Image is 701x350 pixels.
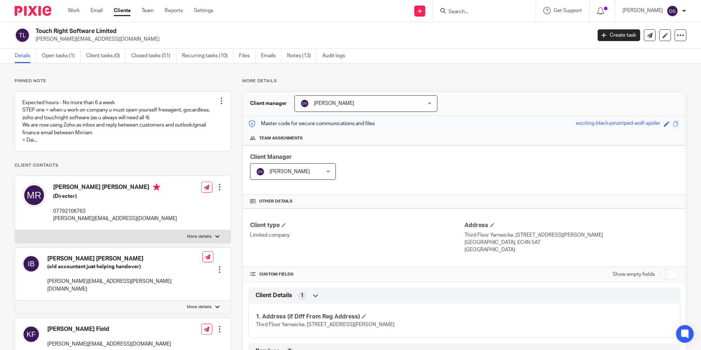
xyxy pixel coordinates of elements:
h4: 1. Address (if Diff From Reg Address) [256,313,464,321]
h3: Client manager [250,100,287,107]
a: Team [142,7,154,14]
h4: [PERSON_NAME] [PERSON_NAME] [47,255,202,263]
h5: (old accountant just helping handover) [47,263,202,270]
a: Notes (13) [287,49,317,63]
a: Work [68,7,80,14]
a: Email [91,7,103,14]
img: svg%3E [667,5,678,17]
p: [PERSON_NAME][EMAIL_ADDRESS][DOMAIN_NAME] [47,340,171,348]
p: 07792106763 [53,208,177,215]
p: [PERSON_NAME][EMAIL_ADDRESS][PERSON_NAME][DOMAIN_NAME] [47,278,202,293]
img: svg%3E [300,99,309,108]
a: Client tasks (0) [86,49,126,63]
p: [PERSON_NAME][EMAIL_ADDRESS][DOMAIN_NAME] [36,36,587,43]
p: Third Floor Yarnwicke, [STREET_ADDRESS][PERSON_NAME] [465,231,679,239]
h4: Client type [250,222,464,229]
h4: [PERSON_NAME] [PERSON_NAME] [53,183,177,193]
div: exciting-black-pinstriped-wolf-spider [576,120,660,128]
input: Search [448,9,514,15]
p: [GEOGRAPHIC_DATA], EC4N 5AT [465,239,679,246]
a: Audit logs [322,49,350,63]
span: [PERSON_NAME] [314,101,354,106]
span: Get Support [554,8,582,13]
h5: (Director) [53,193,177,200]
span: Team assignments [259,135,303,141]
img: svg%3E [15,28,30,43]
span: 1 [301,292,304,299]
p: Pinned note [15,78,231,84]
h4: CUSTOM FIELDS [250,271,464,277]
img: svg%3E [256,167,265,176]
p: More details [187,304,212,310]
a: Recurring tasks (10) [182,49,234,63]
span: [PERSON_NAME] [269,169,310,174]
a: Settings [194,7,213,14]
p: [PERSON_NAME][EMAIL_ADDRESS][DOMAIN_NAME] [53,215,177,222]
a: Open tasks (1) [42,49,81,63]
p: More details [187,234,212,240]
i: Primary [153,183,160,191]
h4: [PERSON_NAME] Field [47,325,171,333]
a: Reports [165,7,183,14]
a: Clients [114,7,131,14]
p: Limited company [250,231,464,239]
h2: Touch Right Software Limited [36,28,476,35]
p: More details [242,78,686,84]
h4: Address [465,222,679,229]
a: Emails [261,49,282,63]
label: Show empty fields [613,271,655,278]
span: Other details [259,198,293,204]
p: Client contacts [15,163,231,168]
a: Details [15,49,36,63]
a: Closed tasks (51) [131,49,176,63]
img: svg%3E [22,183,46,207]
img: svg%3E [22,255,40,273]
a: Files [239,49,256,63]
img: Pixie [15,6,51,16]
span: Client Manager [250,154,292,160]
span: Third Floor Yarnwicke, [STREET_ADDRESS][PERSON_NAME] [256,322,394,327]
span: Client Details [256,292,292,299]
p: [PERSON_NAME] [623,7,663,14]
a: Create task [598,29,640,41]
p: [GEOGRAPHIC_DATA] [465,246,679,254]
p: Master code for secure communications and files [248,120,375,127]
img: svg%3E [22,325,40,343]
